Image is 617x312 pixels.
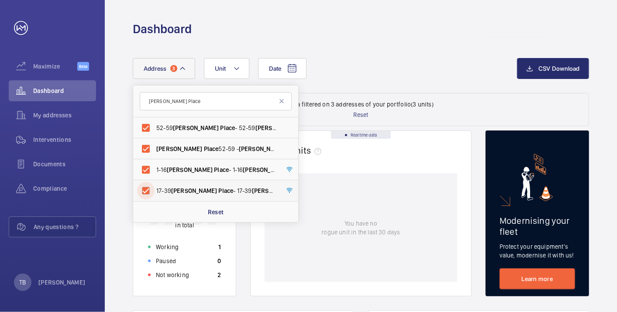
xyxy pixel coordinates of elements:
span: Documents [33,160,96,168]
span: Maximize [33,62,77,71]
p: Working [156,243,179,251]
p: Not working [156,271,189,279]
span: Place [220,124,235,131]
p: Data filtered on 3 addresses of your portfolio (3 units) [288,100,434,109]
p: 2 [217,271,221,279]
span: Beta [77,62,89,71]
h1: Dashboard [133,21,192,37]
input: Search by address [140,92,292,110]
span: Dashboard [33,86,96,95]
button: Unit [204,58,249,79]
button: Address3 [133,58,195,79]
span: 52-59 - [STREET_ADDRESS] [156,144,276,153]
button: CSV Download [517,58,589,79]
span: 3 [170,65,177,72]
p: Paused [156,257,176,265]
h2: Modernising your fleet [500,215,575,237]
span: Date [269,65,282,72]
span: 1-16 - 1-16 , [GEOGRAPHIC_DATA] [156,165,276,174]
span: Any questions ? [34,223,96,231]
span: Compliance [33,184,96,193]
span: Unit [215,65,226,72]
p: [PERSON_NAME] [38,278,86,287]
div: Real time data [331,131,391,139]
span: Interventions [33,135,96,144]
p: TB [19,278,26,287]
span: Place [204,145,219,152]
span: [PERSON_NAME] [255,124,301,131]
span: Address [144,65,167,72]
p: 1 [218,243,221,251]
span: Place [218,187,233,194]
span: [PERSON_NAME] [167,166,213,173]
p: 0 [217,257,221,265]
span: [PERSON_NAME] [239,145,285,152]
p: Reset [354,110,369,119]
span: [PERSON_NAME] [156,145,202,152]
span: Place [214,166,229,173]
button: Date [258,58,307,79]
span: [PERSON_NAME] [243,166,289,173]
span: My addresses [33,111,96,120]
span: 52-59 - 52-59 , [GEOGRAPHIC_DATA] [156,123,276,132]
span: units [290,145,325,156]
span: [PERSON_NAME] [171,187,217,194]
span: 17-39 - 17-39 , [GEOGRAPHIC_DATA] [156,186,276,195]
a: Learn more [500,268,575,289]
p: You have no rogue unit in the last 30 days [321,219,400,237]
span: [PERSON_NAME] [173,124,219,131]
p: Reset [208,208,224,216]
img: marketing-card.svg [521,154,553,201]
span: [PERSON_NAME] [252,187,298,194]
p: Protect your equipment's value, modernise it with us! [500,242,575,260]
span: CSV Download [538,65,580,72]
